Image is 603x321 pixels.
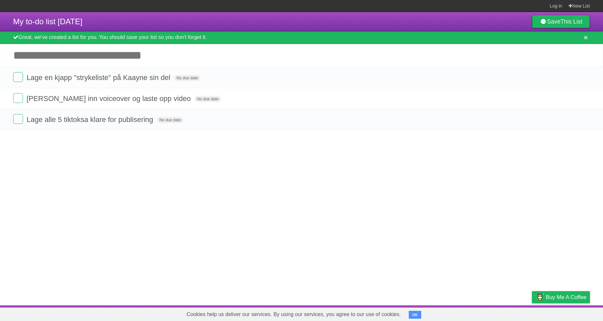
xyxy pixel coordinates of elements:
[180,308,407,321] span: Cookies help us deliver our services. By using our services, you agree to our use of cookies.
[409,311,422,319] button: OK
[195,96,221,102] span: No due date
[532,291,590,303] a: Buy me a coffee
[560,18,582,25] b: This List
[157,117,183,123] span: No due date
[549,307,590,319] a: Suggest a feature
[174,75,200,81] span: No due date
[13,93,23,103] label: Done
[535,291,544,303] img: Buy me a coffee
[445,307,459,319] a: About
[27,94,192,103] span: [PERSON_NAME] inn voiceover og laste opp video
[501,307,516,319] a: Terms
[27,115,155,124] span: Lage alle 5 tiktoksa klare for publisering
[523,307,540,319] a: Privacy
[13,17,83,26] span: My to-do list [DATE]
[546,291,587,303] span: Buy me a coffee
[27,73,172,82] span: Lage en kjapp "strykeliste" på Kaayne sin del
[13,114,23,124] label: Done
[466,307,493,319] a: Developers
[532,15,590,28] a: SaveThis List
[13,72,23,82] label: Done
